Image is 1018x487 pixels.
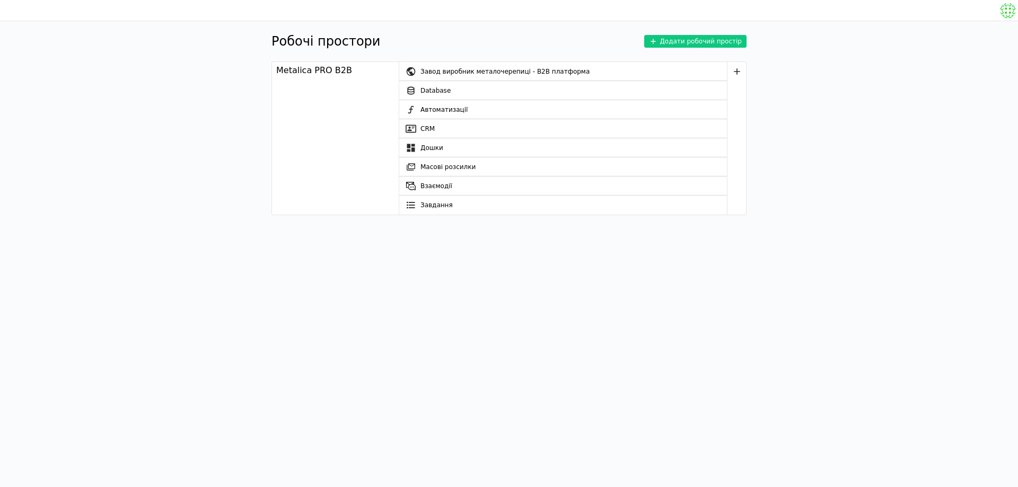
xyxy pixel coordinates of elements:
[399,62,727,81] a: Завод виробник металочерепиці - B2B платформа
[399,119,727,138] a: CRM
[399,81,727,100] a: Database
[420,62,727,81] div: Завод виробник металочерепиці - B2B платформа
[1000,3,1016,19] img: 5735acc6f03e7c3b16b24aa50f57ab30
[399,138,727,157] a: Дошки
[399,100,727,119] a: Автоматизації
[271,32,380,51] h1: Робочі простори
[399,157,727,176] a: Масові розсилки
[644,35,747,48] button: Додати робочий простір
[276,64,352,77] div: Metalica PRO B2B
[399,196,727,215] a: Завдання
[399,176,727,196] a: Взаємодії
